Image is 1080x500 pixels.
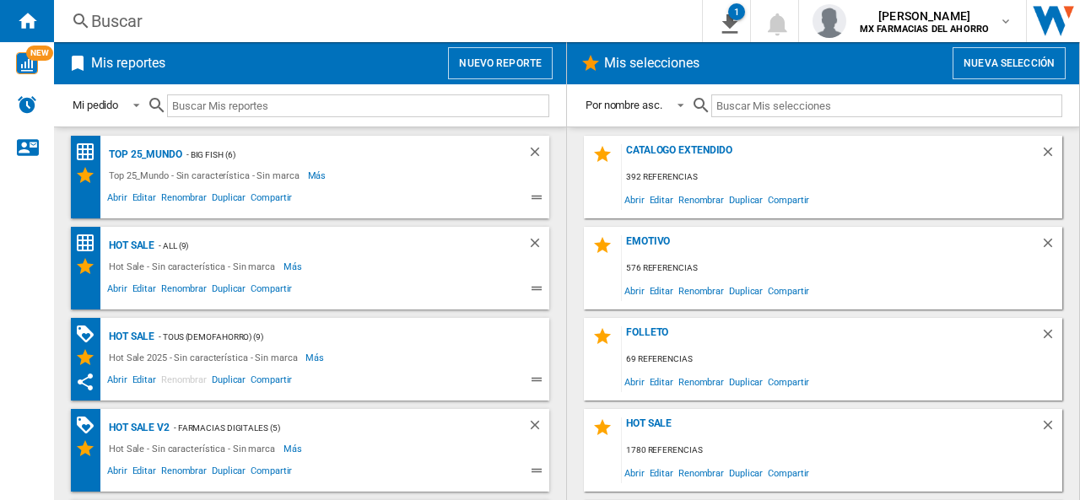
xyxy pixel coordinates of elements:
[586,99,662,111] div: Por nombre asc.
[765,461,812,484] span: Compartir
[159,372,209,392] span: Renombrar
[726,370,765,393] span: Duplicar
[105,326,154,347] div: Hot Sale
[765,370,812,393] span: Compartir
[105,438,283,459] div: Hot Sale - Sin característica - Sin marca
[676,188,726,211] span: Renombrar
[105,144,182,165] div: Top 25_Mundo
[860,24,989,35] b: MX FARMACIAS DEL AHORRO
[622,417,1040,440] div: Hot Sale
[17,94,37,115] img: alerts-logo.svg
[622,440,1062,461] div: 1780 referencias
[711,94,1062,117] input: Buscar Mis selecciones
[105,463,130,483] span: Abrir
[105,165,308,185] div: Top 25_Mundo - Sin característica - Sin marca
[622,188,647,211] span: Abrir
[765,188,812,211] span: Compartir
[622,349,1062,370] div: 69 referencias
[75,438,105,459] div: Mis Selecciones
[308,165,329,185] span: Más
[622,370,647,393] span: Abrir
[75,233,105,254] div: Matriz de precios
[75,372,95,392] ng-md-icon: Este reporte se ha compartido contigo
[105,372,130,392] span: Abrir
[527,144,549,165] div: Borrar
[105,417,170,438] div: Hot Sale V2
[75,256,105,277] div: Mis Selecciones
[16,52,38,74] img: wise-card.svg
[130,463,159,483] span: Editar
[647,370,676,393] span: Editar
[170,417,494,438] div: - Farmacias Digitales (5)
[105,347,305,368] div: Hot Sale 2025 - Sin característica - Sin marca
[622,144,1040,167] div: CATALOGO EXTENDIDO
[765,279,812,302] span: Compartir
[130,281,159,301] span: Editar
[283,256,305,277] span: Más
[676,370,726,393] span: Renombrar
[105,190,130,210] span: Abrir
[91,9,658,33] div: Buscar
[130,190,159,210] span: Editar
[860,8,989,24] span: [PERSON_NAME]
[726,461,765,484] span: Duplicar
[622,326,1040,349] div: Folleto
[1040,326,1062,349] div: Borrar
[73,99,118,111] div: Mi pedido
[527,235,549,256] div: Borrar
[726,279,765,302] span: Duplicar
[209,463,248,483] span: Duplicar
[283,438,305,459] span: Más
[159,190,209,210] span: Renombrar
[248,190,294,210] span: Compartir
[622,279,647,302] span: Abrir
[813,4,846,38] img: profile.jpg
[527,417,549,438] div: Borrar
[248,281,294,301] span: Compartir
[1040,144,1062,167] div: Borrar
[130,372,159,392] span: Editar
[676,461,726,484] span: Renombrar
[647,188,676,211] span: Editar
[622,167,1062,188] div: 392 referencias
[726,188,765,211] span: Duplicar
[75,165,105,185] div: Mis Selecciones
[1040,235,1062,258] div: Borrar
[448,47,553,79] button: Nuevo reporte
[26,46,53,61] span: NEW
[622,235,1040,258] div: Emotivo
[622,461,647,484] span: Abrir
[105,256,283,277] div: Hot Sale - Sin característica - Sin marca
[154,235,494,256] div: - ALL (9)
[305,347,327,368] span: Más
[728,3,745,20] div: 1
[248,372,294,392] span: Compartir
[182,144,494,165] div: - Big Fish (6)
[75,324,105,345] div: Matriz de PROMOCIONES
[1040,417,1062,440] div: Borrar
[209,372,248,392] span: Duplicar
[159,281,209,301] span: Renombrar
[154,326,516,347] div: - TOUS (demofahorro) (9)
[676,279,726,302] span: Renombrar
[88,47,169,79] h2: Mis reportes
[647,461,676,484] span: Editar
[105,235,154,256] div: Hot Sale
[167,94,549,117] input: Buscar Mis reportes
[622,258,1062,279] div: 576 referencias
[75,347,105,368] div: Mis Selecciones
[105,281,130,301] span: Abrir
[159,463,209,483] span: Renombrar
[248,463,294,483] span: Compartir
[75,142,105,163] div: Matriz de precios
[601,47,704,79] h2: Mis selecciones
[953,47,1066,79] button: Nueva selección
[647,279,676,302] span: Editar
[209,190,248,210] span: Duplicar
[75,415,105,436] div: Matriz de PROMOCIONES
[209,281,248,301] span: Duplicar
